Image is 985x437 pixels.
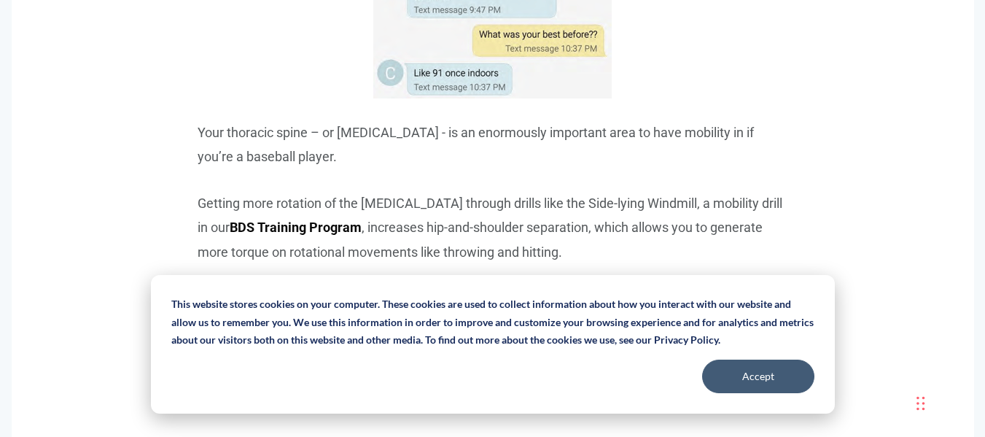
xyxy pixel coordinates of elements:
p: Getting more rotation of the [MEDICAL_DATA] through drills like the Side-lying Windmill, a mobili... [198,191,788,264]
div: Cookie banner [151,275,835,414]
p: Your thoracic spine – or [MEDICAL_DATA] - is an enormously important area to have mobility in if ... [198,120,788,169]
iframe: Chat Widget [778,279,985,437]
a: BDS Training Program [230,220,362,235]
div: Drag [916,382,925,425]
p: This website stores cookies on your computer. These cookies are used to collect information about... [171,295,814,349]
button: Accept [702,360,814,393]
